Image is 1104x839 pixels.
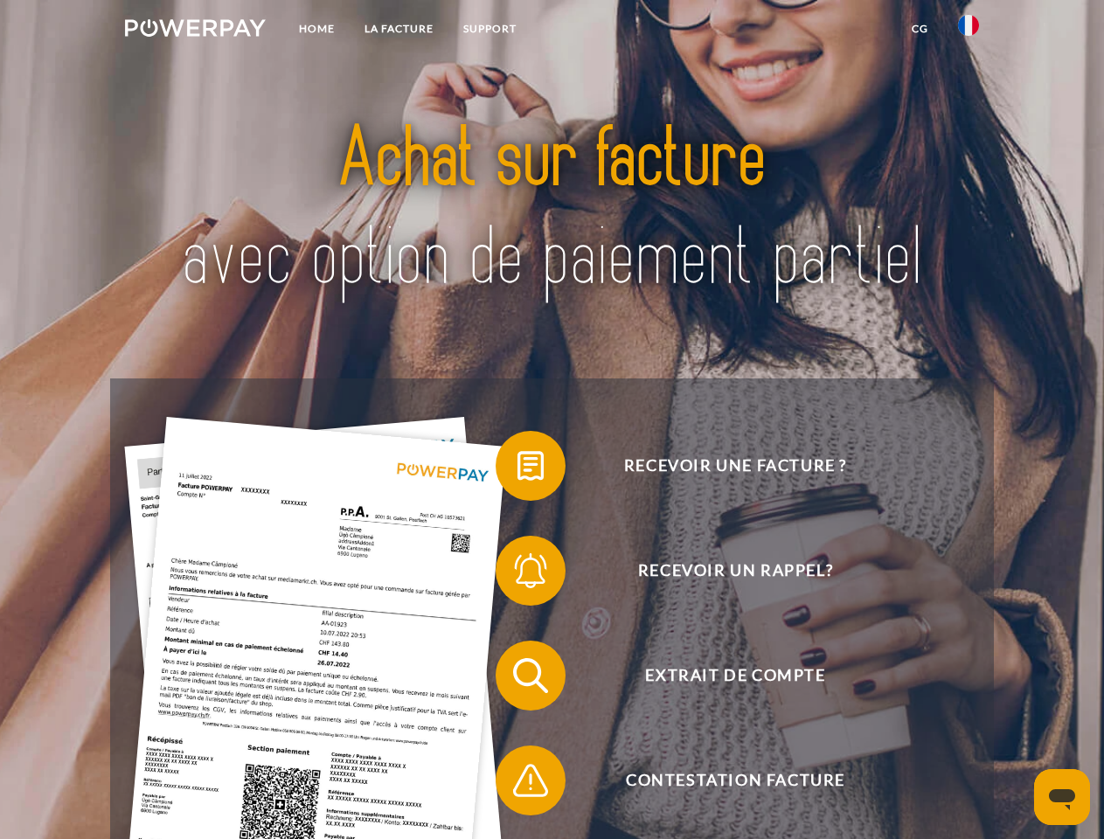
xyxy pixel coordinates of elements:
img: logo-powerpay-white.svg [125,19,266,37]
button: Recevoir une facture ? [496,431,950,501]
button: Recevoir un rappel? [496,536,950,606]
img: qb_search.svg [509,654,552,697]
span: Recevoir une facture ? [521,431,949,501]
button: Contestation Facture [496,745,950,815]
span: Recevoir un rappel? [521,536,949,606]
img: fr [958,15,979,36]
img: title-powerpay_fr.svg [167,84,937,335]
button: Extrait de compte [496,641,950,711]
img: qb_bell.svg [509,549,552,593]
a: LA FACTURE [350,13,448,45]
img: qb_warning.svg [509,759,552,802]
a: Support [448,13,531,45]
span: Extrait de compte [521,641,949,711]
span: Contestation Facture [521,745,949,815]
iframe: Bouton de lancement de la fenêtre de messagerie [1034,769,1090,825]
a: CG [897,13,943,45]
a: Home [284,13,350,45]
img: qb_bill.svg [509,444,552,488]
